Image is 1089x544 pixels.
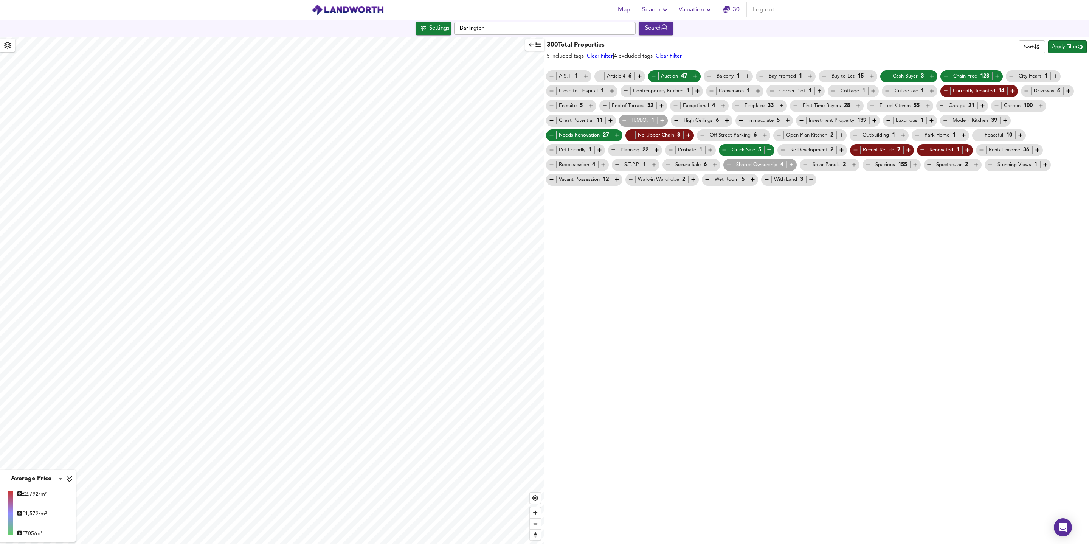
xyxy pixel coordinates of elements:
button: Zoom out [530,518,541,529]
a: 30 [723,5,740,15]
button: Valuation [676,2,716,17]
div: Run Your Search [639,22,673,35]
div: Sort [1019,40,1045,53]
input: Enter a location... [454,22,636,35]
div: Search [641,23,671,33]
span: Search [642,5,670,15]
button: Apply Filter [1048,40,1087,53]
button: Log out [750,2,777,17]
span: Zoom out [530,519,541,529]
h3: 300 Total Properties [547,41,682,50]
div: Settings [429,23,449,33]
button: Search [639,22,673,35]
div: Click to configure Search Settings [416,22,451,35]
span: Map [615,5,633,15]
div: Average Price [7,473,65,485]
button: Search [639,2,673,17]
a: Clear Filter [587,53,613,59]
button: Settings [416,22,451,35]
span: Log out [753,5,774,15]
a: Clear Filter [656,53,682,59]
div: £ 1,572/m² [17,510,47,518]
img: logo [312,4,384,16]
span: Valuation [679,5,713,15]
button: Map [612,2,636,17]
button: 30 [719,2,743,17]
button: Reset bearing to north [530,529,541,540]
div: £ 2,792/m² [17,490,47,498]
button: Find my location [530,493,541,504]
div: £ 705/m² [17,530,47,537]
div: Open Intercom Messenger [1054,518,1072,536]
span: Apply Filter [1052,43,1083,51]
button: Zoom in [530,507,541,518]
div: 5 included tags | 4 excluded tags [547,52,682,60]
